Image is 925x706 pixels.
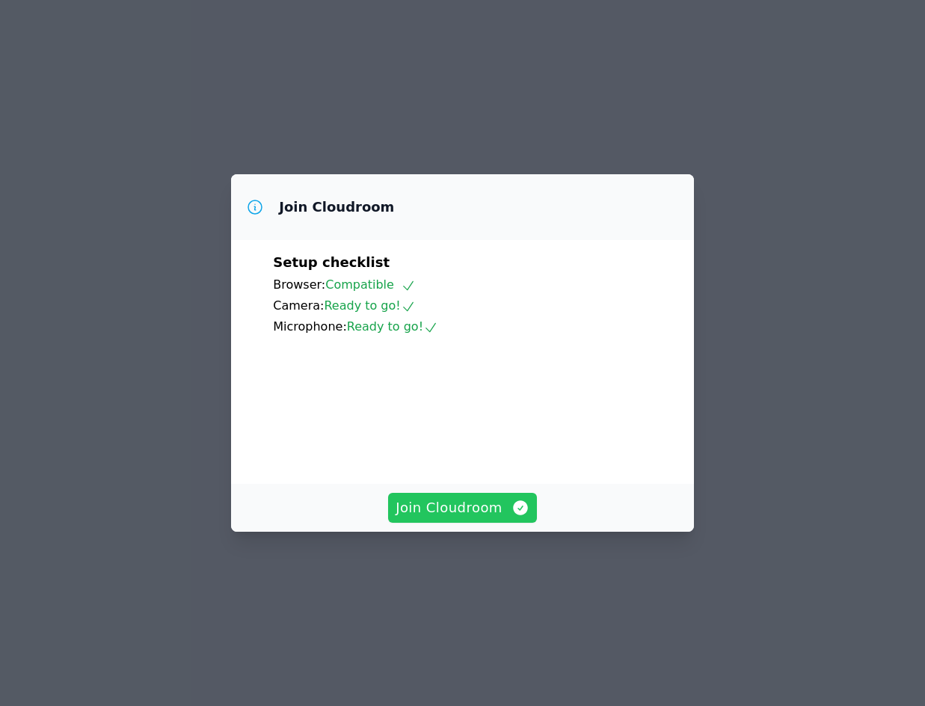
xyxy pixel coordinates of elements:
[347,319,438,334] span: Ready to go!
[273,277,325,292] span: Browser:
[396,497,529,518] span: Join Cloudroom
[273,298,324,313] span: Camera:
[324,298,415,313] span: Ready to go!
[273,254,390,270] span: Setup checklist
[388,493,537,523] button: Join Cloudroom
[325,277,416,292] span: Compatible
[273,319,347,334] span: Microphone:
[279,198,394,216] h3: Join Cloudroom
